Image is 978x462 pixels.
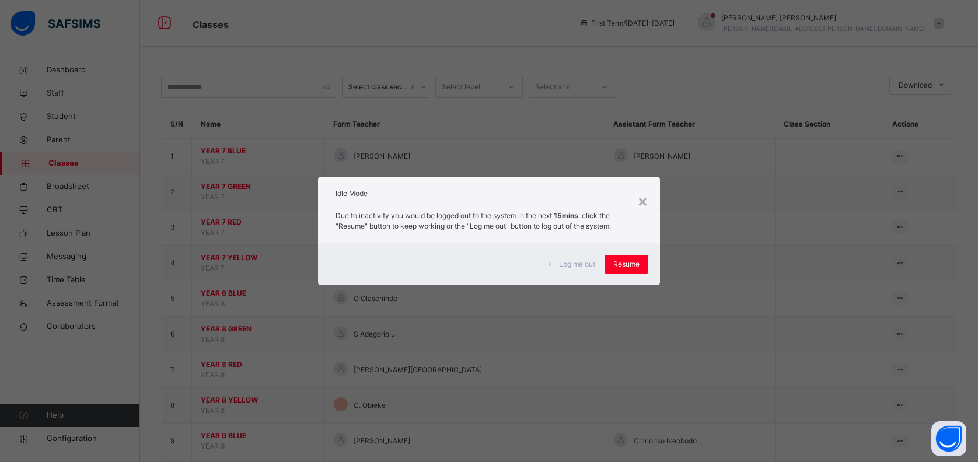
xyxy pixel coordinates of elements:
div: × [637,188,648,213]
strong: 15mins [554,211,578,220]
h2: Idle Mode [336,188,643,199]
button: Open asap [931,421,966,456]
span: Log me out [559,259,595,269]
p: Due to inactivity you would be logged out to the system in the next , click the "Resume" button t... [336,211,643,232]
span: Resume [613,259,640,269]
